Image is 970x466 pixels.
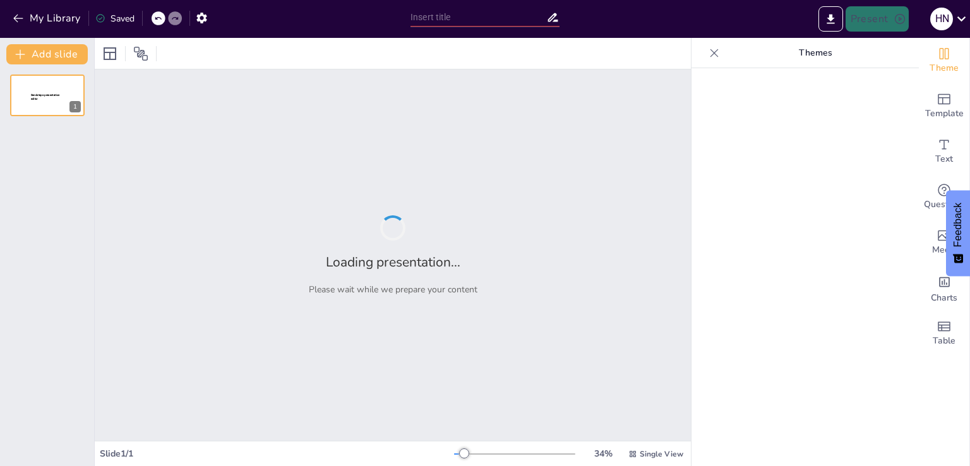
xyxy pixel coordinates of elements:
[946,190,970,276] button: Feedback - Show survey
[6,44,88,64] button: Add slide
[410,8,546,27] input: Insert title
[919,38,969,83] div: Change the overall theme
[919,265,969,311] div: Add charts and graphs
[724,38,906,68] p: Themes
[924,198,965,212] span: Questions
[10,75,85,116] div: 1
[818,6,843,32] button: Export to PowerPoint
[930,6,953,32] button: H N
[95,13,135,25] div: Saved
[935,152,953,166] span: Text
[100,448,454,460] div: Slide 1 / 1
[919,174,969,220] div: Get real-time input from your audience
[133,46,148,61] span: Position
[31,93,60,100] span: Sendsteps presentation editor
[309,284,477,296] p: Please wait while we prepare your content
[100,44,120,64] div: Layout
[640,449,683,459] span: Single View
[9,8,86,28] button: My Library
[930,61,959,75] span: Theme
[919,311,969,356] div: Add a table
[919,83,969,129] div: Add ready made slides
[846,6,909,32] button: Present
[919,129,969,174] div: Add text boxes
[933,334,955,348] span: Table
[588,448,618,460] div: 34 %
[925,107,964,121] span: Template
[932,243,957,257] span: Media
[931,291,957,305] span: Charts
[326,253,460,271] h2: Loading presentation...
[919,220,969,265] div: Add images, graphics, shapes or video
[930,8,953,30] div: H N
[69,101,81,112] div: 1
[952,203,964,247] span: Feedback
